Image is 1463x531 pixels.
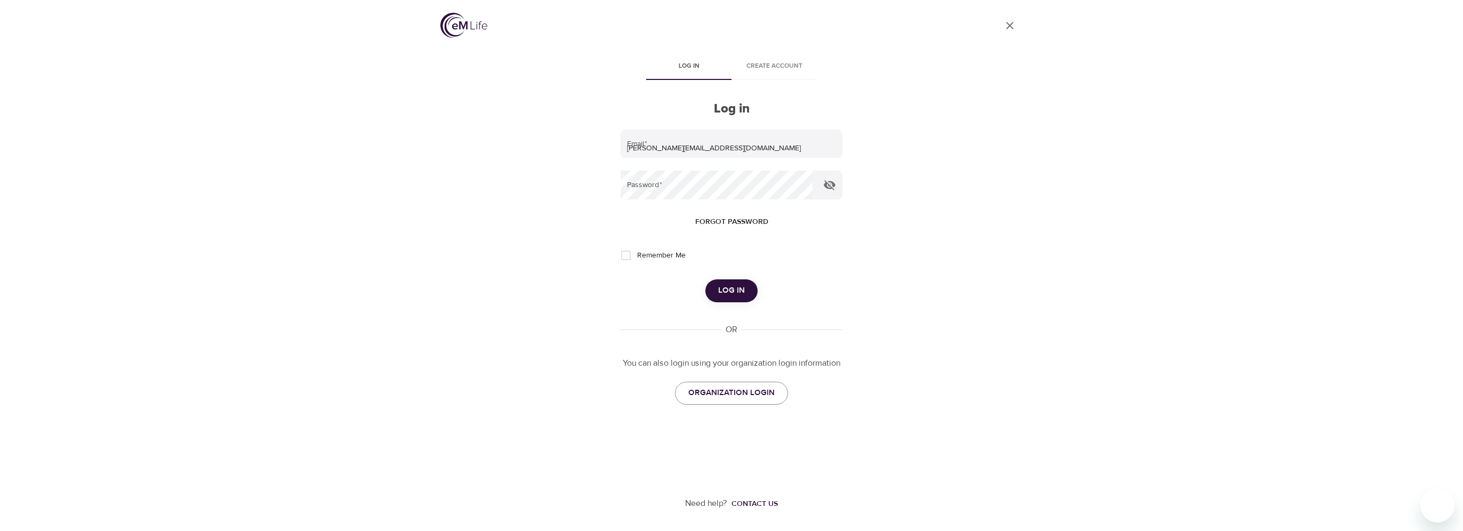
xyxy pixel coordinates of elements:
span: Forgot password [695,215,768,229]
div: disabled tabs example [621,54,842,80]
span: Log in [718,284,745,297]
div: OR [721,324,742,336]
a: close [997,13,1023,38]
iframe: Button to launch messaging window [1420,488,1454,522]
p: Need help? [685,497,727,510]
span: Remember Me [637,250,686,261]
div: Contact us [731,498,778,509]
button: Log in [705,279,758,302]
button: Forgot password [691,212,773,232]
a: Contact us [727,498,778,509]
span: Log in [653,61,725,72]
a: ORGANIZATION LOGIN [675,382,788,404]
span: Create account [738,61,810,72]
img: logo [440,13,487,38]
p: You can also login using your organization login information [621,357,842,369]
span: ORGANIZATION LOGIN [688,386,775,400]
h2: Log in [621,101,842,117]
